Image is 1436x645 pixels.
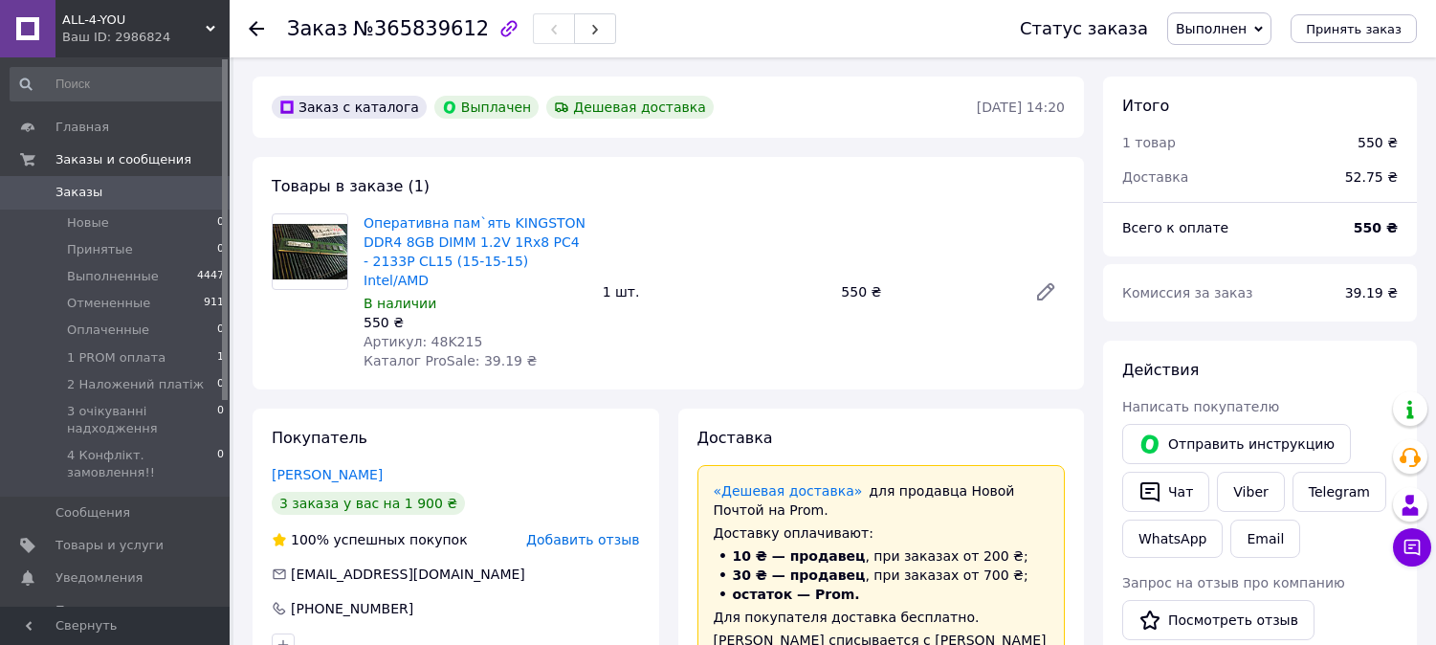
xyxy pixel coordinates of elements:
[1122,361,1199,379] span: Действия
[272,177,430,195] span: Товары в заказе (1)
[204,295,224,312] span: 911
[291,567,525,582] span: [EMAIL_ADDRESS][DOMAIN_NAME]
[67,376,204,393] span: 2 Наложений платіж
[714,566,1049,585] li: , при заказах от 700 ₴;
[249,19,264,38] div: Вернуться назад
[1176,21,1247,36] span: Выполнен
[55,537,164,554] span: Товары и услуги
[62,11,206,29] span: ALL-4-YOU
[1306,22,1402,36] span: Принять заказ
[353,17,489,40] span: №365839612
[272,530,468,549] div: успешных покупок
[1020,19,1148,38] div: Статус заказа
[217,403,224,437] span: 0
[1122,424,1351,464] button: Отправить инструкцию
[733,587,860,602] span: остаток — Prom.
[55,184,102,201] span: Заказы
[217,214,224,232] span: 0
[67,447,217,481] span: 4 Конфлікт. замовлення!!
[287,17,347,40] span: Заказ
[1393,528,1431,567] button: Чат с покупателем
[714,546,1049,566] li: , при заказах от 200 ₴;
[1122,600,1314,640] a: Посмотреть отзыв
[67,403,217,437] span: 3 очікуванні надходження
[272,96,427,119] div: Заказ с каталога
[67,322,149,339] span: Оплаченные
[833,278,1019,305] div: 550 ₴
[1217,472,1284,512] a: Viber
[62,29,230,46] div: Ваш ID: 2986824
[364,313,587,332] div: 550 ₴
[1122,220,1228,235] span: Всего к оплате
[1122,472,1209,512] button: Чат
[10,67,226,101] input: Поиск
[595,278,834,305] div: 1 шт.
[1230,520,1300,558] button: Email
[714,483,863,499] a: «Дешевая доставка»
[1334,156,1409,198] div: 52.75 ₴
[733,548,866,564] span: 10 ₴ — продавец
[273,224,347,280] img: Оперативна пам`ять KINGSTON DDR4 8GB DIMM 1.2V 1Rx8 PC4 - 2133P CL15 (15-15-15) Intel/AMD
[289,599,415,618] div: [PHONE_NUMBER]
[217,349,224,367] span: 1
[1027,273,1065,311] a: Редактировать
[977,100,1065,115] time: [DATE] 14:20
[1358,133,1398,152] div: 550 ₴
[714,608,1049,627] div: Для покупателя доставка бесплатно.
[1122,169,1188,185] span: Доставка
[55,504,130,522] span: Сообщения
[55,151,191,168] span: Заказы и сообщения
[217,447,224,481] span: 0
[272,467,383,482] a: [PERSON_NAME]
[67,268,159,285] span: Выполненные
[1291,14,1417,43] button: Принять заказ
[714,523,1049,543] div: Доставку оплачивают:
[67,295,150,312] span: Отмененные
[67,214,109,232] span: Новые
[364,215,585,288] a: Оперативна пам`ять KINGSTON DDR4 8GB DIMM 1.2V 1Rx8 PC4 - 2133P CL15 (15-15-15) Intel/AMD
[55,119,109,136] span: Главная
[546,96,714,119] div: Дешевая доставка
[217,376,224,393] span: 0
[697,429,773,447] span: Доставка
[55,569,143,587] span: Уведомления
[526,532,639,547] span: Добавить отзыв
[364,296,436,311] span: В наличии
[1122,285,1253,300] span: Комиссия за заказ
[1122,520,1223,558] a: WhatsApp
[1122,135,1176,150] span: 1 товар
[1292,472,1386,512] a: Telegram
[714,481,1049,520] div: для продавца Новой Почтой на Prom.
[1122,399,1279,414] span: Написать покупателю
[272,429,367,447] span: Покупатель
[217,322,224,339] span: 0
[1354,220,1398,235] b: 550 ₴
[272,492,465,515] div: 3 заказа у вас на 1 900 ₴
[733,567,866,583] span: 30 ₴ — продавец
[55,602,177,636] span: Показатели работы компании
[364,353,537,368] span: Каталог ProSale: 39.19 ₴
[1345,285,1398,300] span: 39.19 ₴
[291,532,329,547] span: 100%
[1122,575,1345,590] span: Запрос на отзыв про компанию
[217,241,224,258] span: 0
[1122,97,1169,115] span: Итого
[67,241,133,258] span: Принятые
[364,334,482,349] span: Артикул: 48K215
[67,349,166,367] span: 1 PROM оплата
[434,96,539,119] div: Выплачен
[197,268,224,285] span: 4447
